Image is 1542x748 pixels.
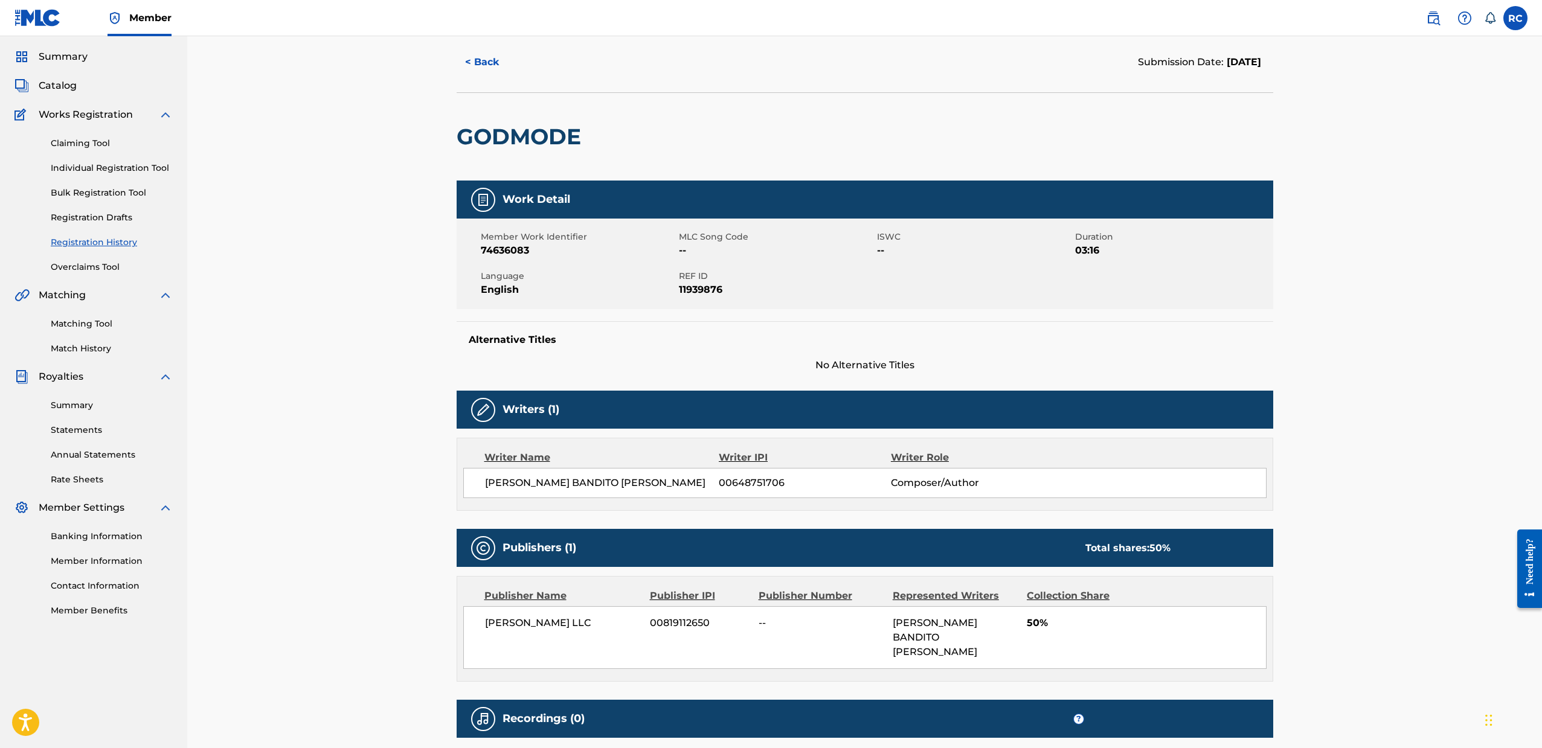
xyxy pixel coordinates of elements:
[129,11,172,25] span: Member
[650,616,750,630] span: 00819112650
[51,261,173,273] a: Overclaims Tool
[14,50,29,64] img: Summary
[1075,231,1270,243] span: Duration
[481,243,676,258] span: 74636083
[51,211,173,224] a: Registration Drafts
[1027,616,1266,630] span: 50%
[14,50,88,64] a: SummarySummary
[457,47,529,77] button: < Back
[481,231,676,243] span: Member Work Identifier
[476,541,490,555] img: Publishers
[476,712,490,726] img: Recordings
[469,334,1261,346] h5: Alternative Titles
[51,530,173,543] a: Banking Information
[158,288,173,302] img: expand
[1421,6,1445,30] a: Public Search
[39,500,124,515] span: Member Settings
[1138,55,1261,69] div: Submission Date:
[1453,6,1477,30] div: Help
[679,231,874,243] span: MLC Song Code
[1149,542,1171,554] span: 50 %
[891,450,1047,465] div: Writer Role
[503,712,585,726] h5: Recordings (0)
[1085,541,1171,555] div: Total shares:
[51,162,173,174] a: Individual Registration Tool
[14,78,77,93] a: CatalogCatalog
[158,500,173,515] img: expand
[51,580,173,592] a: Contact Information
[650,589,750,603] div: Publisher IPI
[14,288,30,302] img: Matching
[51,342,173,355] a: Match History
[679,283,874,297] span: 11939876
[39,288,86,302] span: Matching
[39,78,77,93] span: Catalog
[1457,11,1472,25] img: help
[1485,702,1492,738] div: Drag
[14,107,30,122] img: Works Registration
[51,555,173,567] a: Member Information
[51,236,173,249] a: Registration History
[484,450,719,465] div: Writer Name
[484,589,641,603] div: Publisher Name
[679,243,874,258] span: --
[485,476,719,490] span: [PERSON_NAME] BANDITO [PERSON_NAME]
[1482,690,1542,748] iframe: Chat Widget
[51,399,173,412] a: Summary
[39,50,88,64] span: Summary
[51,473,173,486] a: Rate Sheets
[457,358,1273,372] span: No Alternative Titles
[759,589,884,603] div: Publisher Number
[503,403,559,417] h5: Writers (1)
[481,283,676,297] span: English
[1074,714,1084,724] span: ?
[158,107,173,122] img: expand
[51,449,173,461] a: Annual Statements
[503,541,576,555] h5: Publishers (1)
[877,243,1072,258] span: --
[1027,589,1144,603] div: Collection Share
[51,187,173,199] a: Bulk Registration Tool
[759,616,884,630] span: --
[14,78,29,93] img: Catalog
[1484,12,1496,24] div: Notifications
[457,123,587,150] h2: GODMODE
[719,450,891,465] div: Writer IPI
[719,476,890,490] span: 00648751706
[39,107,133,122] span: Works Registration
[51,424,173,436] a: Statements
[1426,11,1441,25] img: search
[158,369,173,384] img: expand
[679,270,874,283] span: REF ID
[108,11,122,25] img: Top Rightsholder
[893,617,977,657] span: [PERSON_NAME] BANDITO [PERSON_NAME]
[481,270,676,283] span: Language
[476,193,490,207] img: Work Detail
[51,318,173,330] a: Matching Tool
[476,403,490,417] img: Writers
[1508,520,1542,618] iframe: Resource Center
[51,604,173,617] a: Member Benefits
[14,500,29,515] img: Member Settings
[503,193,570,206] h5: Work Detail
[1503,6,1528,30] div: User Menu
[39,369,83,384] span: Royalties
[891,476,1047,490] span: Composer/Author
[485,616,641,630] span: [PERSON_NAME] LLC
[1075,243,1270,258] span: 03:16
[51,137,173,150] a: Claiming Tool
[877,231,1072,243] span: ISWC
[1224,56,1261,68] span: [DATE]
[14,9,61,27] img: MLC Logo
[893,589,1018,603] div: Represented Writers
[14,369,29,384] img: Royalties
